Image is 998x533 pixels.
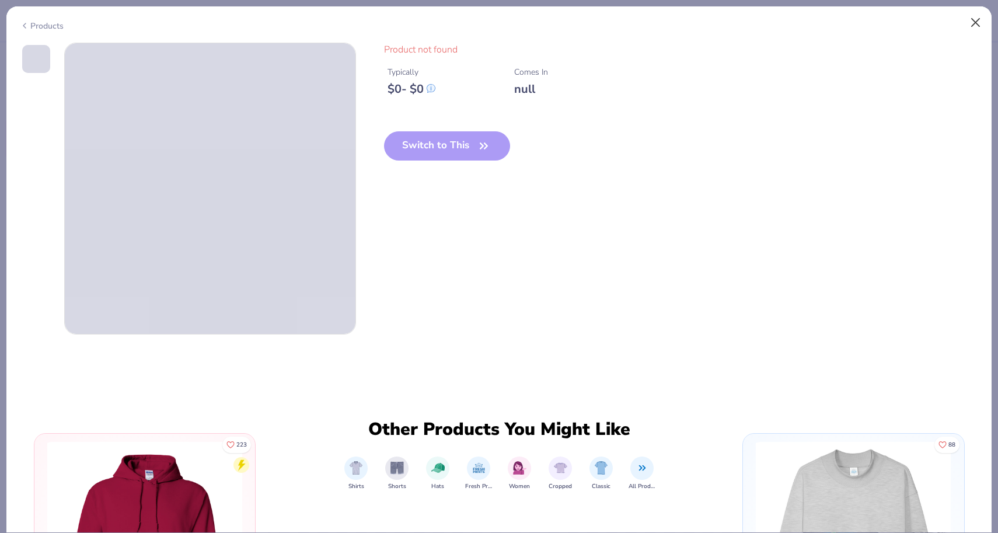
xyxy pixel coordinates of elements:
div: filter for Hats [426,457,449,491]
button: Close [965,12,987,34]
img: All Products Image [636,461,649,475]
span: Shorts [388,482,406,491]
img: Shirts Image [350,461,363,475]
span: Fresh Prints [465,482,492,491]
span: Shirts [348,482,364,491]
div: filter for Shirts [344,457,368,491]
img: Women Image [513,461,526,475]
button: filter button [549,457,572,491]
span: Classic [592,482,610,491]
button: filter button [629,457,655,491]
div: Typically [388,66,435,78]
div: Comes In [514,66,548,78]
button: filter button [508,457,531,491]
button: filter button [385,457,409,491]
img: Cropped Image [554,461,567,475]
div: $ 0 - $ 0 [388,82,435,96]
div: filter for Shorts [385,457,409,491]
span: 223 [236,442,247,448]
button: filter button [344,457,368,491]
span: All Products [629,482,655,491]
div: filter for Classic [589,457,613,491]
span: Product not found [384,43,458,56]
div: null [514,82,548,96]
button: filter button [589,457,613,491]
span: Cropped [549,482,572,491]
div: filter for Fresh Prints [465,457,492,491]
button: Like [222,437,251,453]
button: filter button [426,457,449,491]
button: filter button [465,457,492,491]
span: 88 [948,442,955,448]
span: Women [509,482,530,491]
img: Classic Image [595,461,608,475]
img: Fresh Prints Image [472,461,486,475]
div: filter for All Products [629,457,655,491]
button: Like [934,437,959,453]
div: filter for Women [508,457,531,491]
img: Hats Image [431,461,445,475]
div: Other Products You Might Like [361,419,637,440]
div: Products [20,20,64,32]
img: Shorts Image [390,461,404,475]
div: filter for Cropped [549,457,572,491]
span: Hats [431,482,444,491]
